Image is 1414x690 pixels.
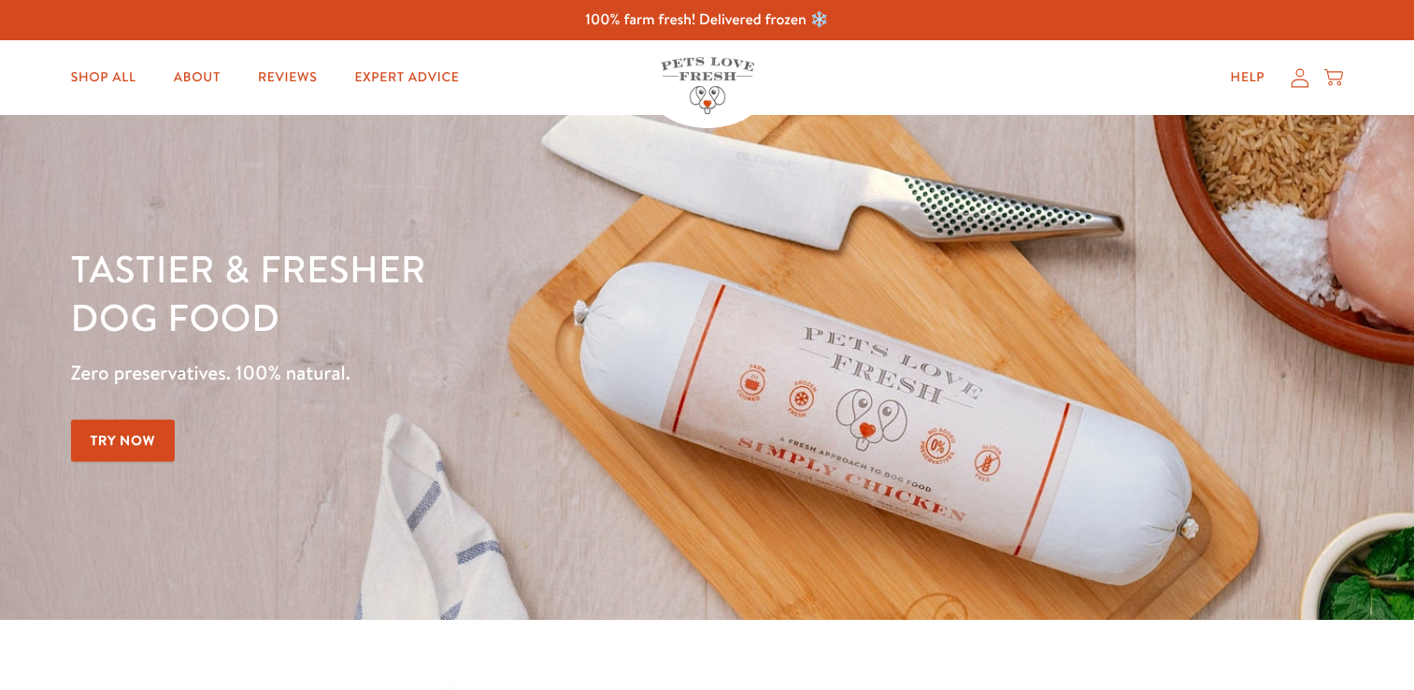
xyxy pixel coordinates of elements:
p: Zero preservatives. 100% natural. [71,356,920,390]
a: Reviews [243,59,332,96]
a: Try Now [71,420,176,462]
img: Pets Love Fresh [661,57,754,114]
a: Help [1216,59,1280,96]
a: About [159,59,236,96]
a: Shop All [56,59,151,96]
h1: Tastier & fresher dog food [71,244,920,341]
a: Expert Advice [339,59,474,96]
